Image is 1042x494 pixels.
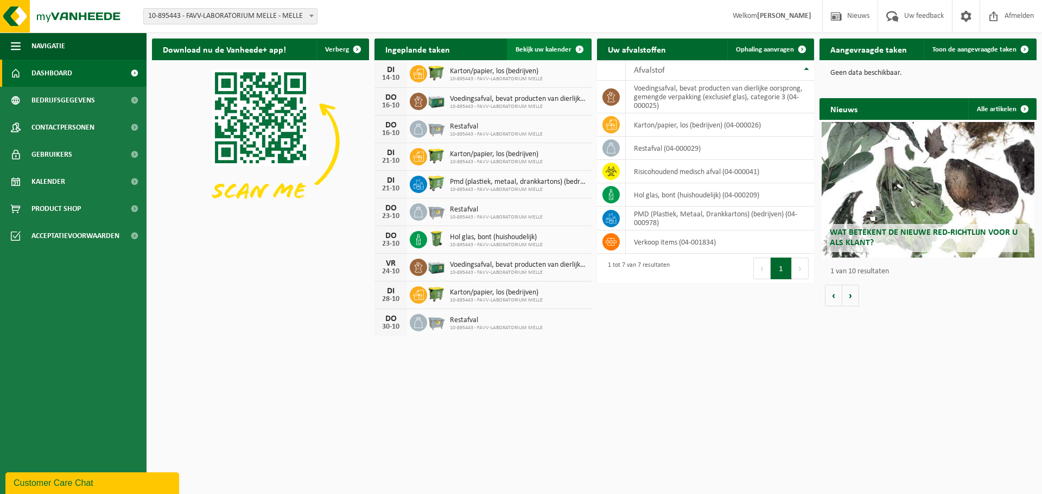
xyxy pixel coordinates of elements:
h2: Ingeplande taken [374,39,461,60]
span: 10-895443 - FAVV-LABORATORIUM MELLE - MELLE [143,8,317,24]
span: Voedingsafval, bevat producten van dierlijke oorsprong, gemengde verpakking (exc... [450,95,586,104]
span: 10-895443 - FAVV-LABORATORIUM MELLE [450,187,586,193]
span: Karton/papier, los (bedrijven) [450,150,543,159]
span: Toon de aangevraagde taken [932,46,1016,53]
p: 1 van 10 resultaten [830,268,1031,275]
a: Alle artikelen [968,98,1035,120]
span: Pmd (plastiek, metaal, drankkartons) (bedrijven) [450,178,586,187]
span: Acceptatievoorwaarden [31,222,119,249]
img: WB-2500-GAL-GY-01 [427,202,446,220]
img: PB-LB-0680-HPE-GN-01 [427,91,446,110]
iframe: chat widget [5,470,181,494]
span: Hol glas, bont (huishoudelijk) [450,233,543,242]
img: WB-0240-HPE-GN-50 [427,229,446,248]
div: DO [380,315,402,323]
span: Restafval [450,316,543,325]
p: Geen data beschikbaar. [830,69,1026,77]
span: Bedrijfsgegevens [31,87,95,114]
td: risicohoudend medisch afval (04-000041) [626,160,814,183]
h2: Download nu de Vanheede+ app! [152,39,297,60]
button: 1 [771,258,792,279]
div: 23-10 [380,213,402,220]
span: Voedingsafval, bevat producten van dierlijke oorsprong, gemengde verpakking (exc... [450,261,586,270]
span: 10-895443 - FAVV-LABORATORIUM MELLE [450,76,543,82]
a: Ophaling aanvragen [727,39,813,60]
span: 10-895443 - FAVV-LABORATORIUM MELLE [450,297,543,304]
img: Download de VHEPlus App [152,60,369,223]
span: 10-895443 - FAVV-LABORATORIUM MELLE [450,270,586,276]
span: Ophaling aanvragen [736,46,794,53]
td: PMD (Plastiek, Metaal, Drankkartons) (bedrijven) (04-000978) [626,207,814,230]
span: 10-895443 - FAVV-LABORATORIUM MELLE [450,242,543,248]
span: 10-895443 - FAVV-LABORATORIUM MELLE [450,325,543,331]
div: DI [380,66,402,74]
h2: Aangevraagde taken [819,39,918,60]
span: Restafval [450,206,543,214]
span: 10-895443 - FAVV-LABORATORIUM MELLE [450,104,586,110]
h2: Uw afvalstoffen [597,39,677,60]
span: Navigatie [31,33,65,60]
span: 10-895443 - FAVV-LABORATORIUM MELLE - MELLE [144,9,317,24]
button: Next [792,258,809,279]
td: karton/papier, los (bedrijven) (04-000026) [626,113,814,137]
button: Vorige [825,285,842,306]
span: Kalender [31,168,65,195]
div: 23-10 [380,240,402,248]
div: 16-10 [380,130,402,137]
div: 1 tot 7 van 7 resultaten [602,256,670,280]
img: PB-LB-0680-HPE-GN-01 [427,257,446,275]
img: WB-1100-HPE-GN-50 [427,63,446,82]
div: DI [380,149,402,157]
div: 28-10 [380,296,402,303]
div: DO [380,93,402,102]
span: 10-895443 - FAVV-LABORATORIUM MELLE [450,214,543,221]
span: Karton/papier, los (bedrijven) [450,288,543,297]
div: DO [380,204,402,213]
div: 16-10 [380,102,402,110]
div: DO [380,121,402,130]
div: DO [380,232,402,240]
span: Restafval [450,123,543,131]
div: VR [380,259,402,268]
div: 21-10 [380,157,402,165]
span: Afvalstof [634,66,665,75]
span: Wat betekent de nieuwe RED-richtlijn voor u als klant? [830,228,1018,247]
span: Verberg [325,46,349,53]
td: restafval (04-000029) [626,137,814,160]
span: Dashboard [31,60,72,87]
td: verkoop items (04-001834) [626,230,814,254]
div: DI [380,176,402,185]
span: Contactpersonen [31,114,94,141]
div: DI [380,287,402,296]
img: WB-2500-GAL-GY-01 [427,119,446,137]
span: Bekijk uw kalender [516,46,571,53]
div: 24-10 [380,268,402,275]
a: Toon de aangevraagde taken [924,39,1035,60]
button: Volgende [842,285,859,306]
h2: Nieuws [819,98,868,119]
img: WB-0660-HPE-GN-50 [427,174,446,193]
div: 21-10 [380,185,402,193]
span: 10-895443 - FAVV-LABORATORIUM MELLE [450,131,543,138]
button: Previous [753,258,771,279]
td: hol glas, bont (huishoudelijk) (04-000209) [626,183,814,207]
div: 14-10 [380,74,402,82]
img: WB-1100-HPE-GN-50 [427,285,446,303]
strong: [PERSON_NAME] [757,12,811,20]
span: Karton/papier, los (bedrijven) [450,67,543,76]
span: 10-895443 - FAVV-LABORATORIUM MELLE [450,159,543,165]
button: Verberg [316,39,368,60]
img: WB-2500-GAL-GY-01 [427,312,446,331]
a: Bekijk uw kalender [507,39,590,60]
img: WB-1100-HPE-GN-50 [427,146,446,165]
a: Wat betekent de nieuwe RED-richtlijn voor u als klant? [822,122,1034,258]
span: Gebruikers [31,141,72,168]
td: voedingsafval, bevat producten van dierlijke oorsprong, gemengde verpakking (exclusief glas), cat... [626,81,814,113]
span: Product Shop [31,195,81,222]
div: 30-10 [380,323,402,331]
